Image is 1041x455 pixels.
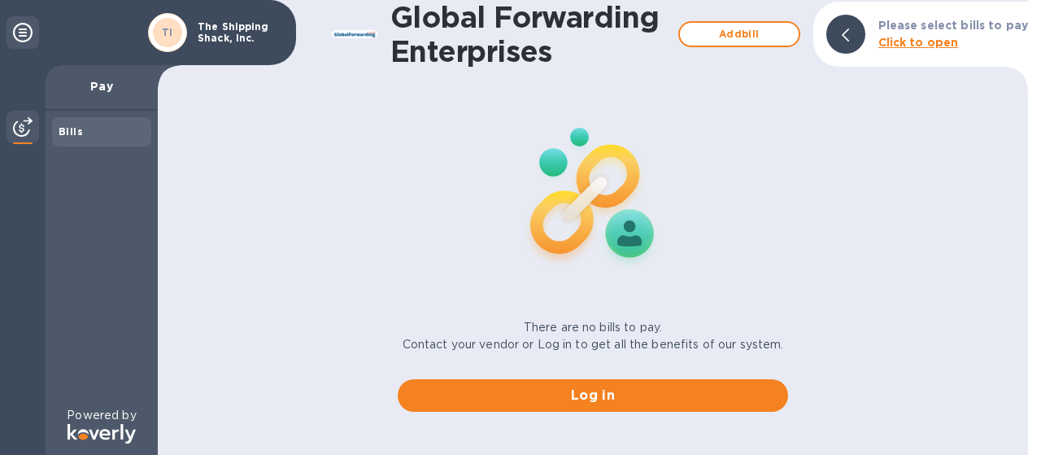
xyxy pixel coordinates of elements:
img: Logo [68,424,136,444]
p: Pay [59,78,145,94]
p: There are no bills to pay. Contact your vendor or Log in to get all the benefits of our system. [403,319,784,353]
b: Bills [59,125,83,138]
b: Click to open [878,36,959,49]
p: The Shipping Shack, Inc. [198,21,279,44]
button: Log in [398,379,788,412]
b: Please select bills to pay [878,19,1028,32]
button: Addbill [678,21,800,47]
p: Powered by [67,407,136,424]
span: Log in [411,386,775,405]
span: Add bill [693,24,786,44]
b: TI [162,26,173,38]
